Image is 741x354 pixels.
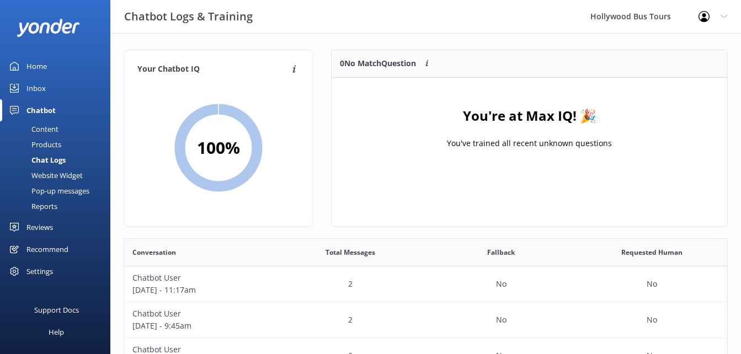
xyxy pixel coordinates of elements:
div: Reviews [26,216,53,238]
div: Support Docs [34,299,79,321]
h4: Your Chatbot IQ [137,63,289,76]
h2: 100 % [197,135,240,161]
div: row [124,302,727,338]
p: 0 No Match Question [340,57,416,69]
p: 2 [348,278,353,290]
span: Total Messages [326,247,375,258]
p: No [647,314,657,326]
h4: You're at Max IQ! 🎉 [462,105,596,126]
div: Reports [7,199,57,214]
div: Website Widget [7,168,83,183]
div: Help [49,321,64,343]
a: Products [7,137,110,152]
p: [DATE] - 11:17am [132,284,266,296]
p: 2 [348,314,353,326]
a: Chat Logs [7,152,110,168]
div: grid [332,78,727,188]
a: Website Widget [7,168,110,183]
p: You've trained all recent unknown questions [447,137,612,149]
p: No [496,278,507,290]
div: Pop-up messages [7,183,89,199]
p: No [496,314,507,326]
h3: Chatbot Logs & Training [124,8,253,25]
div: Inbox [26,77,46,99]
div: Content [7,121,58,137]
p: Chatbot User [132,272,266,284]
img: yonder-white-logo.png [17,19,80,37]
a: Pop-up messages [7,183,110,199]
a: Content [7,121,110,137]
span: Conversation [132,247,176,258]
a: Reports [7,199,110,214]
div: Products [7,137,61,152]
span: Requested Human [621,247,683,258]
div: Chat Logs [7,152,66,168]
p: [DATE] - 9:45am [132,320,266,332]
p: Chatbot User [132,308,266,320]
p: No [647,278,657,290]
div: Chatbot [26,99,56,121]
div: Home [26,55,47,77]
div: Settings [26,260,53,282]
div: row [124,266,727,302]
div: Recommend [26,238,68,260]
span: Fallback [487,247,515,258]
